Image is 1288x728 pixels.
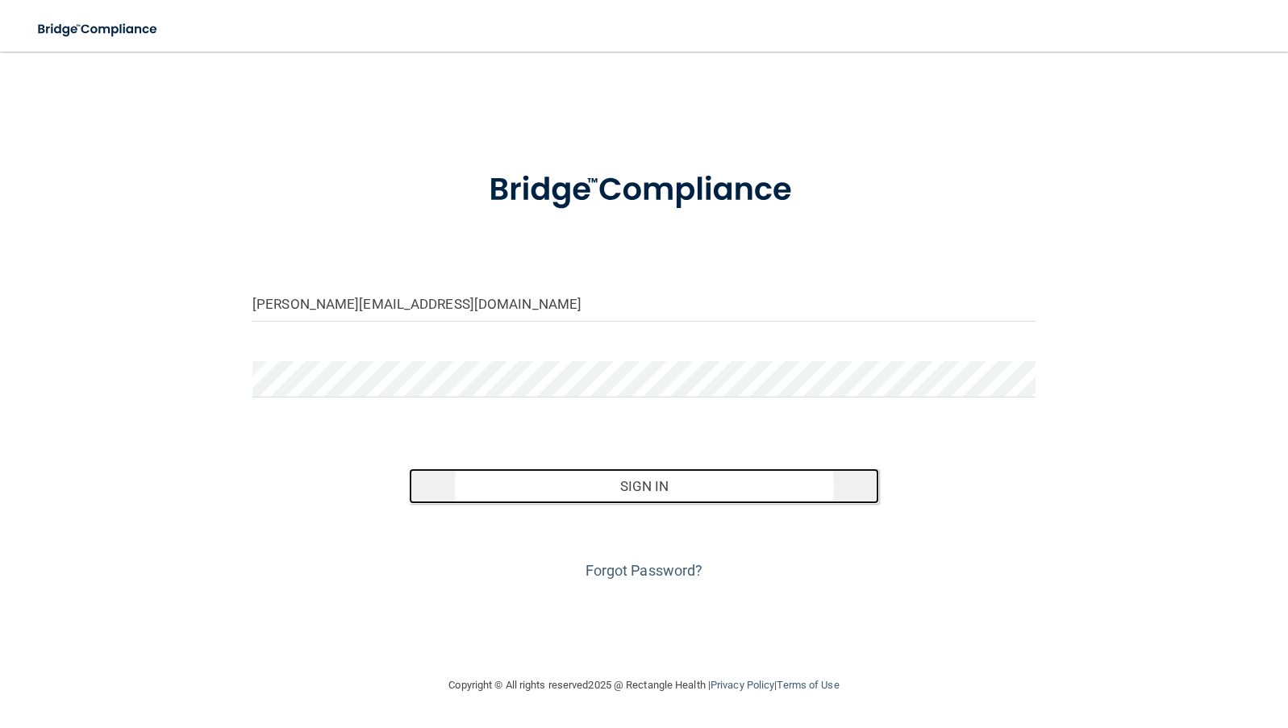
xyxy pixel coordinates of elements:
img: bridge_compliance_login_screen.278c3ca4.svg [24,13,173,46]
a: Forgot Password? [586,562,703,579]
a: Privacy Policy [711,679,774,691]
img: bridge_compliance_login_screen.278c3ca4.svg [456,148,832,232]
input: Email [252,285,1036,322]
div: Copyright © All rights reserved 2025 @ Rectangle Health | | [350,659,939,711]
button: Sign In [409,468,879,504]
a: Terms of Use [777,679,839,691]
